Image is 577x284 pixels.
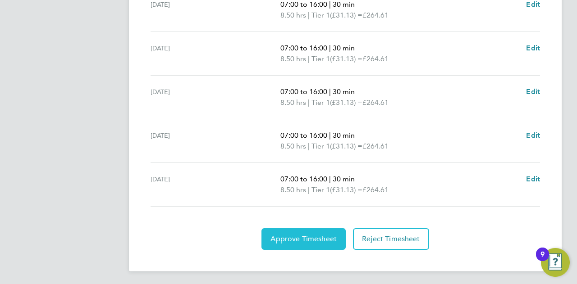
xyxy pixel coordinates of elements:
span: Tier 1 [311,97,330,108]
span: 07:00 to 16:00 [280,44,327,52]
span: (£31.13) = [330,98,362,107]
span: 8.50 hrs [280,98,306,107]
span: Reject Timesheet [362,234,420,243]
span: 30 min [333,44,355,52]
span: 8.50 hrs [280,185,306,194]
span: £264.61 [362,142,389,150]
span: £264.61 [362,98,389,107]
div: [DATE] [151,86,280,108]
span: £264.61 [362,11,389,19]
span: 8.50 hrs [280,142,306,150]
span: Tier 1 [311,10,330,21]
button: Reject Timesheet [353,228,429,250]
span: | [308,142,310,150]
button: Open Resource Center, 9 new notifications [541,248,570,277]
span: Edit [526,44,540,52]
span: (£31.13) = [330,54,362,63]
span: (£31.13) = [330,142,362,150]
span: | [308,11,310,19]
div: 9 [540,254,545,266]
span: 8.50 hrs [280,11,306,19]
span: £264.61 [362,185,389,194]
span: Edit [526,131,540,140]
span: 07:00 to 16:00 [280,175,327,183]
span: 30 min [333,175,355,183]
span: Edit [526,87,540,96]
a: Edit [526,130,540,141]
a: Edit [526,43,540,54]
span: 30 min [333,131,355,140]
span: | [329,87,331,96]
span: Tier 1 [311,141,330,152]
div: [DATE] [151,43,280,64]
span: | [308,54,310,63]
span: | [329,44,331,52]
span: £264.61 [362,54,389,63]
span: | [308,98,310,107]
div: [DATE] [151,174,280,195]
span: | [329,131,331,140]
span: | [329,175,331,183]
span: 8.50 hrs [280,54,306,63]
span: (£31.13) = [330,11,362,19]
span: (£31.13) = [330,185,362,194]
span: | [308,185,310,194]
span: Edit [526,175,540,183]
button: Approve Timesheet [261,228,346,250]
a: Edit [526,174,540,185]
span: Tier 1 [311,54,330,64]
span: 07:00 to 16:00 [280,87,327,96]
span: Tier 1 [311,185,330,195]
span: 07:00 to 16:00 [280,131,327,140]
span: Approve Timesheet [270,234,337,243]
span: 30 min [333,87,355,96]
div: [DATE] [151,130,280,152]
a: Edit [526,86,540,97]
